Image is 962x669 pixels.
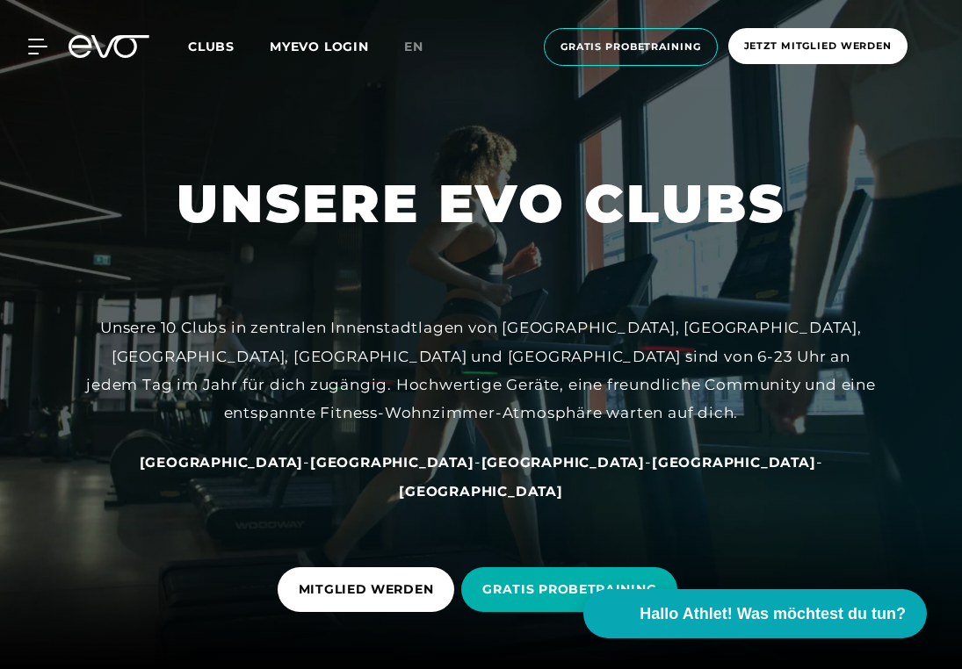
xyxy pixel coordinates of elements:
[461,554,684,625] a: GRATIS PROBETRAINING
[404,37,445,57] a: en
[86,313,877,427] div: Unsere 10 Clubs in zentralen Innenstadtlagen von [GEOGRAPHIC_DATA], [GEOGRAPHIC_DATA], [GEOGRAPHI...
[140,453,304,471] a: [GEOGRAPHIC_DATA]
[399,483,563,500] span: [GEOGRAPHIC_DATA]
[188,39,235,54] span: Clubs
[310,454,474,471] span: [GEOGRAPHIC_DATA]
[270,39,369,54] a: MYEVO LOGIN
[399,482,563,500] a: [GEOGRAPHIC_DATA]
[583,589,927,638] button: Hallo Athlet! Was möchtest du tun?
[177,169,785,238] h1: UNSERE EVO CLUBS
[744,39,892,54] span: Jetzt Mitglied werden
[188,38,270,54] a: Clubs
[404,39,423,54] span: en
[481,454,646,471] span: [GEOGRAPHIC_DATA]
[481,453,646,471] a: [GEOGRAPHIC_DATA]
[310,453,474,471] a: [GEOGRAPHIC_DATA]
[539,28,723,66] a: Gratis Probetraining
[561,40,701,54] span: Gratis Probetraining
[652,454,816,471] span: [GEOGRAPHIC_DATA]
[140,454,304,471] span: [GEOGRAPHIC_DATA]
[482,580,656,599] span: GRATIS PROBETRAINING
[723,28,913,66] a: Jetzt Mitglied werden
[86,448,877,505] div: - - - -
[299,580,434,599] span: MITGLIED WERDEN
[652,453,816,471] a: [GEOGRAPHIC_DATA]
[278,554,462,625] a: MITGLIED WERDEN
[640,602,906,626] span: Hallo Athlet! Was möchtest du tun?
